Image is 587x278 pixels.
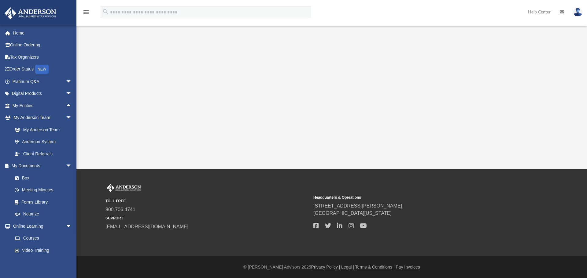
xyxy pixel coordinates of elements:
a: Online Learningarrow_drop_down [4,220,78,232]
i: search [102,8,109,15]
span: arrow_drop_down [66,220,78,233]
a: Anderson System [9,136,78,148]
small: TOLL FREE [105,198,309,204]
a: Home [4,27,81,39]
span: arrow_drop_down [66,88,78,100]
small: Headquarters & Operations [313,195,517,200]
a: Client Referrals [9,148,78,160]
a: Notarize [9,208,78,220]
span: arrow_drop_down [66,160,78,172]
a: [EMAIL_ADDRESS][DOMAIN_NAME] [105,224,188,229]
a: My Entitiesarrow_drop_up [4,99,81,112]
a: menu [83,12,90,16]
div: NEW [35,65,49,74]
a: 800.706.4741 [105,207,135,212]
a: Meeting Minutes [9,184,78,196]
a: Pay Invoices [396,265,420,269]
a: Video Training [9,244,75,256]
img: Anderson Advisors Platinum Portal [105,184,142,192]
div: © [PERSON_NAME] Advisors 2025 [76,264,587,270]
a: Forms Library [9,196,75,208]
span: arrow_drop_up [66,99,78,112]
a: My Anderson Team [9,124,75,136]
a: My Documentsarrow_drop_down [4,160,78,172]
a: Privacy Policy | [311,265,340,269]
span: arrow_drop_down [66,75,78,88]
a: Legal | [341,265,354,269]
a: [GEOGRAPHIC_DATA][US_STATE] [313,211,392,216]
a: Tax Organizers [4,51,81,63]
a: Box [9,172,75,184]
img: Anderson Advisors Platinum Portal [3,7,58,19]
a: My Anderson Teamarrow_drop_down [4,112,78,124]
img: User Pic [573,8,582,16]
i: menu [83,9,90,16]
a: Digital Productsarrow_drop_down [4,88,81,100]
a: Courses [9,232,78,244]
a: Online Ordering [4,39,81,51]
a: [STREET_ADDRESS][PERSON_NAME] [313,203,402,208]
span: arrow_drop_down [66,112,78,124]
a: Terms & Conditions | [355,265,395,269]
a: Order StatusNEW [4,63,81,76]
small: SUPPORT [105,215,309,221]
a: Platinum Q&Aarrow_drop_down [4,75,81,88]
a: Resources [9,256,78,269]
